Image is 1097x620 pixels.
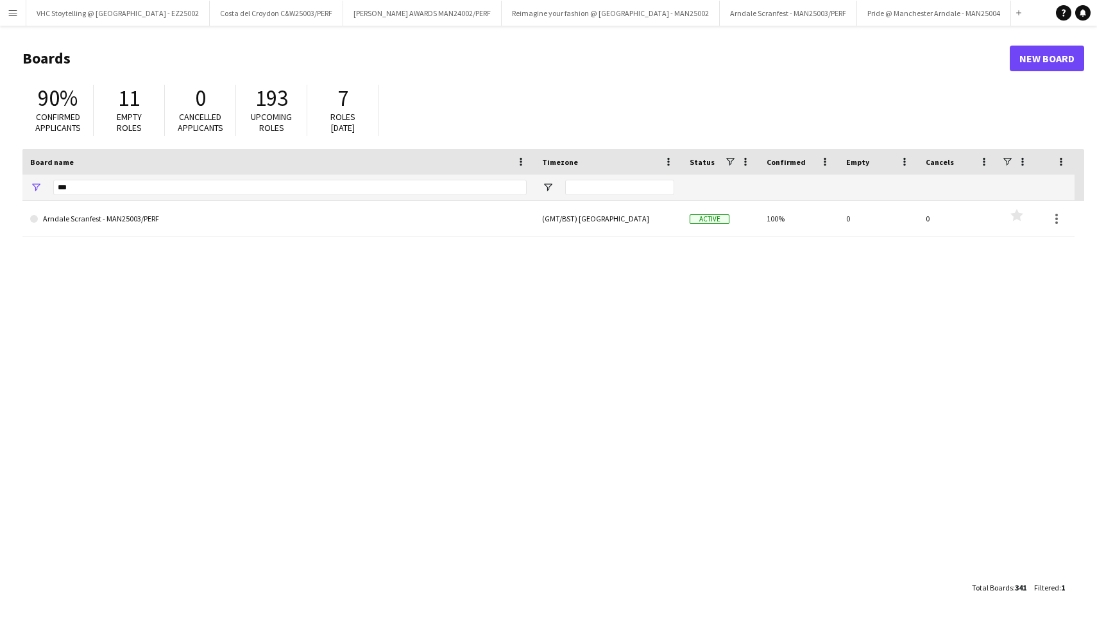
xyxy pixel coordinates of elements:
div: : [1034,575,1065,600]
div: 100% [759,201,838,236]
span: Filtered [1034,583,1059,592]
button: VHC Stoytelling @ [GEOGRAPHIC_DATA] - EZ25002 [26,1,210,26]
button: Costa del Croydon C&W25003/PERF [210,1,343,26]
span: Active [690,214,729,224]
div: (GMT/BST) [GEOGRAPHIC_DATA] [534,201,682,236]
span: 1 [1061,583,1065,592]
button: Pride @ Manchester Arndale - MAN25004 [857,1,1011,26]
span: Upcoming roles [251,111,292,133]
span: 11 [118,84,140,112]
span: Timezone [542,157,578,167]
button: Arndale Scranfest - MAN25003/PERF [720,1,857,26]
span: Cancelled applicants [178,111,223,133]
span: Roles [DATE] [330,111,355,133]
button: Reimagine your fashion @ [GEOGRAPHIC_DATA] - MAN25002 [502,1,720,26]
button: Open Filter Menu [542,182,554,193]
span: Confirmed applicants [35,111,81,133]
div: : [972,575,1026,600]
h1: Boards [22,49,1010,68]
input: Board name Filter Input [53,180,527,195]
a: New Board [1010,46,1084,71]
span: 0 [195,84,206,112]
a: Arndale Scranfest - MAN25003/PERF [30,201,527,237]
div: 0 [838,201,918,236]
span: 193 [255,84,288,112]
span: 341 [1015,583,1026,592]
button: [PERSON_NAME] AWARDS MAN24002/PERF [343,1,502,26]
span: 7 [337,84,348,112]
span: Empty roles [117,111,142,133]
button: Open Filter Menu [30,182,42,193]
span: Total Boards [972,583,1013,592]
span: Cancels [926,157,954,167]
input: Timezone Filter Input [565,180,674,195]
span: Status [690,157,715,167]
span: Confirmed [767,157,806,167]
span: Empty [846,157,869,167]
span: 90% [38,84,78,112]
div: 0 [918,201,998,236]
span: Board name [30,157,74,167]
